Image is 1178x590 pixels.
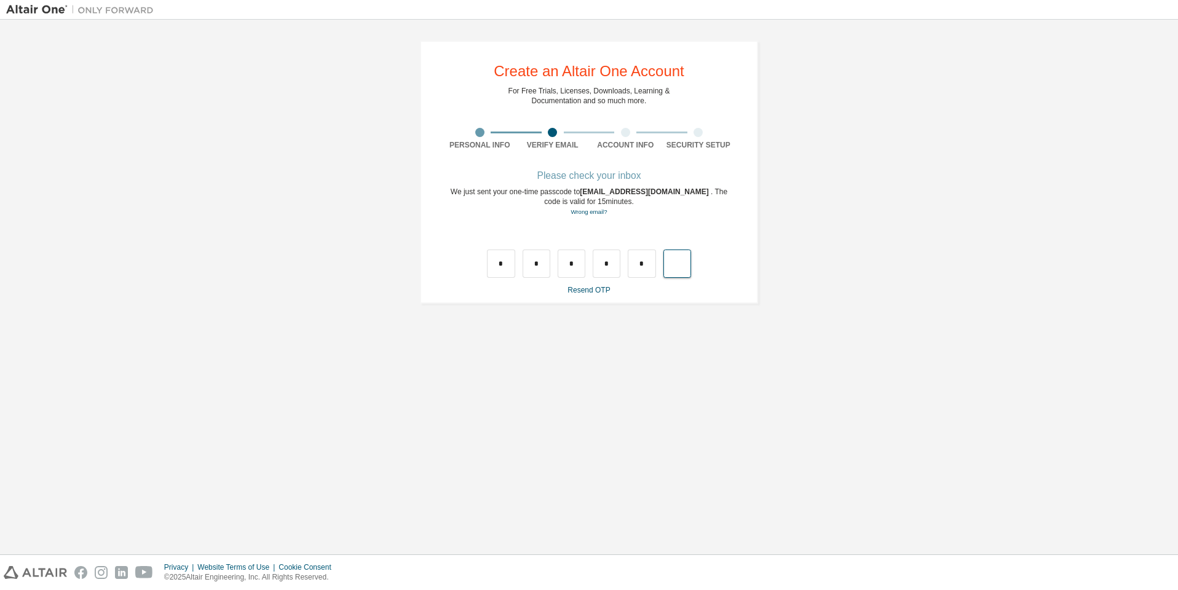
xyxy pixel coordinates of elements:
span: [EMAIL_ADDRESS][DOMAIN_NAME] [580,187,711,196]
img: facebook.svg [74,566,87,579]
div: Verify Email [516,140,590,150]
div: Cookie Consent [279,562,338,572]
div: Create an Altair One Account [494,64,684,79]
img: linkedin.svg [115,566,128,579]
div: Account Info [589,140,662,150]
div: Personal Info [443,140,516,150]
img: altair_logo.svg [4,566,67,579]
div: Privacy [164,562,197,572]
img: instagram.svg [95,566,108,579]
div: We just sent your one-time passcode to . The code is valid for 15 minutes. [443,187,735,217]
div: Website Terms of Use [197,562,279,572]
div: For Free Trials, Licenses, Downloads, Learning & Documentation and so much more. [508,86,670,106]
p: © 2025 Altair Engineering, Inc. All Rights Reserved. [164,572,339,583]
img: youtube.svg [135,566,153,579]
a: Resend OTP [567,286,610,294]
a: Go back to the registration form [571,208,607,215]
img: Altair One [6,4,160,16]
div: Security Setup [662,140,735,150]
div: Please check your inbox [443,172,735,179]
